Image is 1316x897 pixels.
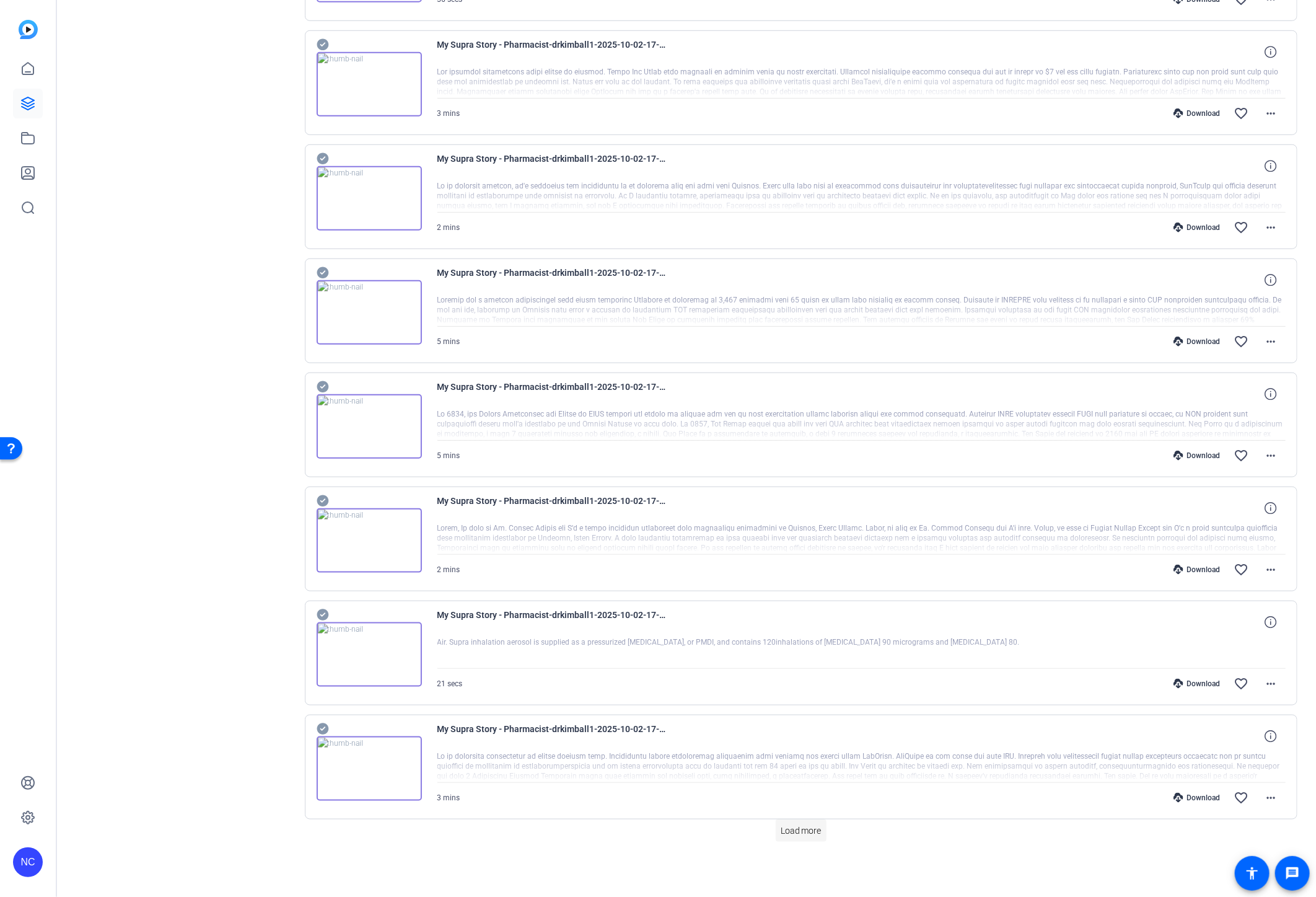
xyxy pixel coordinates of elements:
mat-icon: favorite_border [1234,334,1248,349]
span: 2 mins [437,223,460,232]
span: My Supra Story - Pharmacist-drkimball1-2025-10-02-17-18-36-996-0 [437,379,667,409]
span: 2 mins [437,565,460,574]
img: thumb-nail [317,166,422,231]
mat-icon: more_horiz [1263,106,1278,121]
span: 5 mins [437,337,460,346]
img: blue-gradient.svg [19,20,38,39]
div: NC [13,847,43,877]
img: thumb-nail [317,622,422,687]
span: My Supra Story - Pharmacist-drkimball1-2025-10-02-17-14-20-817-0 [437,608,667,637]
span: 3 mins [437,109,460,118]
button: Load more [776,820,827,842]
span: My Supra Story - Pharmacist-drkimball1-2025-10-02-17-00-07-947-0 [437,722,667,751]
mat-icon: more_horiz [1263,448,1278,463]
div: Download [1167,451,1226,461]
mat-icon: more_horiz [1263,220,1278,235]
img: thumb-nail [317,394,422,459]
span: My Supra Story - Pharmacist-drkimball1-2025-10-02-17-25-48-551-0 [437,265,667,295]
img: thumb-nail [317,736,422,801]
div: Download [1167,108,1226,118]
mat-icon: favorite_border [1234,448,1248,463]
mat-icon: message [1285,866,1300,881]
span: My Supra Story - Pharmacist-drkimball1-2025-10-02-17-15-16-276-0 [437,493,667,523]
span: 21 secs [437,679,463,688]
span: My Supra Story - Pharmacist-drkimball1-2025-10-02-17-35-47-022-0 [437,37,667,67]
div: Download [1167,337,1226,347]
mat-icon: more_horiz [1263,562,1278,577]
mat-icon: favorite_border [1234,106,1248,121]
mat-icon: favorite_border [1234,676,1248,691]
mat-icon: accessibility [1245,866,1260,881]
img: thumb-nail [317,508,422,573]
img: thumb-nail [317,280,422,345]
div: Download [1167,223,1226,232]
span: My Supra Story - Pharmacist-drkimball1-2025-10-02-17-32-24-788-0 [437,151,667,181]
mat-icon: favorite_border [1234,562,1248,577]
mat-icon: more_horiz [1263,334,1278,349]
span: Load more [781,824,822,837]
img: thumb-nail [317,52,422,117]
span: 3 mins [437,793,460,802]
mat-icon: more_horiz [1263,676,1278,691]
div: Download [1167,679,1226,689]
div: Download [1167,793,1226,803]
div: Download [1167,565,1226,575]
span: 5 mins [437,451,460,460]
mat-icon: favorite_border [1234,220,1248,235]
mat-icon: more_horiz [1263,790,1278,805]
mat-icon: favorite_border [1234,790,1248,805]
